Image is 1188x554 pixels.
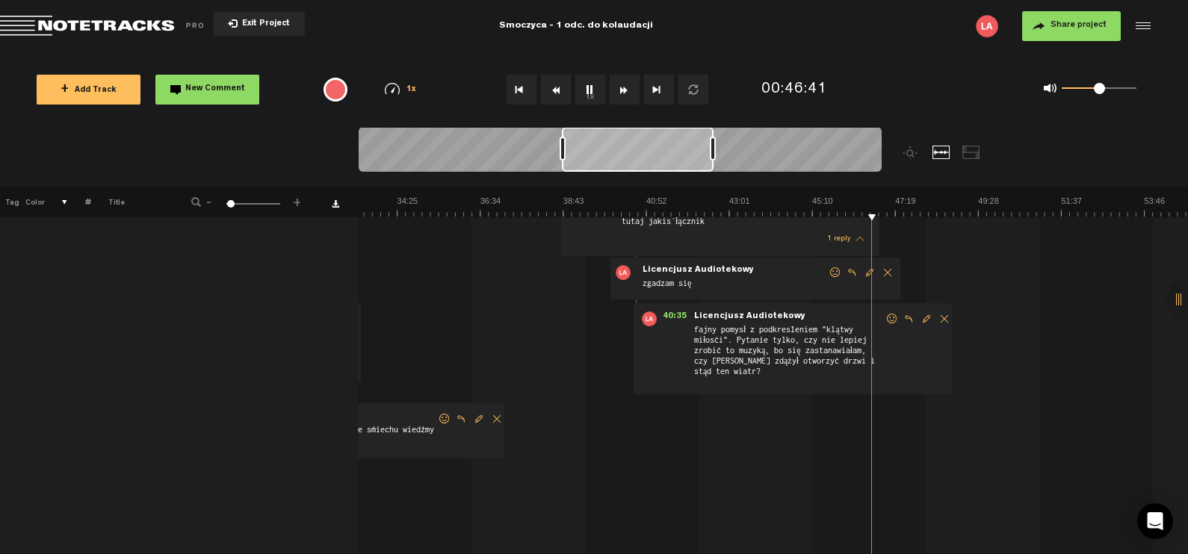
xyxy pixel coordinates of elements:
[1137,503,1173,539] div: Open Intercom Messenger
[761,79,827,101] div: 00:46:41
[185,85,245,93] span: New Comment
[641,277,828,293] span: zgadzam się
[488,414,506,424] span: Delete comment
[610,75,640,105] button: Fast Forward
[91,187,171,217] th: Title
[641,265,755,276] span: Licencjusz Audiotekowy
[935,314,953,324] span: Delete comment
[918,314,935,324] span: Edit comment
[61,84,69,96] span: +
[843,267,861,278] span: Reply to comment
[61,87,117,95] span: Add Track
[324,78,347,102] div: {{ tooltip_message }}
[37,75,140,105] button: +Add Track
[616,265,631,280] img: letters
[203,196,215,205] span: -
[68,187,91,217] th: #
[214,12,305,36] button: Exit Project
[507,75,536,105] button: Go to beginning
[861,267,879,278] span: Edit comment
[856,234,864,244] span: thread
[976,15,998,37] img: letters
[1051,21,1107,30] span: Share project
[575,75,605,105] button: 1x
[238,20,290,28] span: Exit Project
[452,414,470,424] span: Reply to comment
[642,311,657,326] img: letters
[332,200,339,208] a: Download comments
[470,414,488,424] span: Edit comment
[385,83,400,95] img: speedometer.svg
[22,187,45,217] th: Color
[1022,11,1121,41] button: Share project
[657,311,693,326] span: 40:35
[541,75,571,105] button: Rewind
[693,311,807,322] span: Licencjusz Audiotekowy
[406,86,417,94] span: 1x
[291,196,303,205] span: +
[644,75,674,105] button: Go to end
[620,205,812,228] span: nieatrakcyjna przerwa - potrzebny jest tutaj jakiś łącznik
[693,323,885,388] span: fajny pomysł z podkreśleniem "klątwy miłości". Pytanie tylko, czy nie lepiej zrobić to muzyką, bo...
[879,267,897,278] span: Delete comment
[827,235,850,243] span: 1 reply
[155,75,259,105] button: New Comment
[678,75,708,105] button: Loop
[363,83,438,96] div: 1x
[900,314,918,324] span: Reply to comment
